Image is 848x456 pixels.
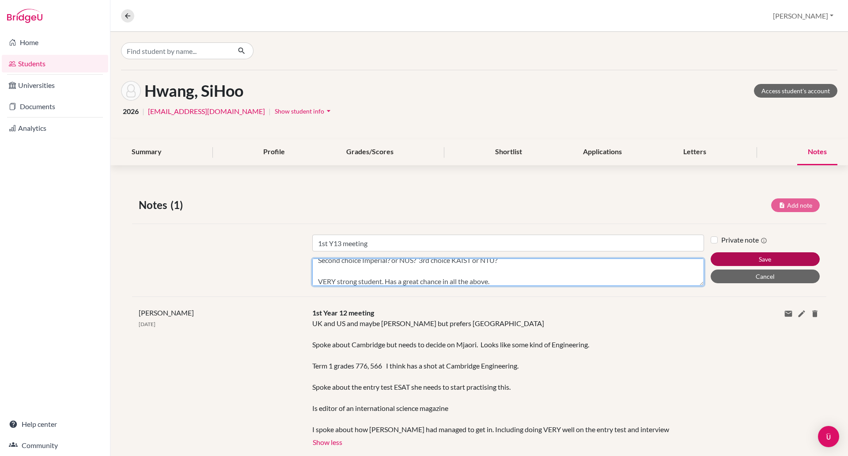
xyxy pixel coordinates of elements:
div: Grades/Scores [336,139,404,165]
button: Add note [771,198,820,212]
a: Help center [2,415,108,433]
div: UK and US and maybe [PERSON_NAME] but prefers [GEOGRAPHIC_DATA] Spoke about Cambridge but needs t... [312,318,704,435]
a: Home [2,34,108,51]
button: Show student infoarrow_drop_down [274,104,333,118]
button: [PERSON_NAME] [769,8,837,24]
div: Notes [797,139,837,165]
span: 2026 [123,106,139,117]
a: [EMAIL_ADDRESS][DOMAIN_NAME] [148,106,265,117]
span: | [269,106,271,117]
button: Show less [312,435,343,448]
div: Shortlist [485,139,533,165]
img: SiHoo Hwang's avatar [121,81,141,101]
img: Bridge-U [7,9,42,23]
span: [DATE] [139,321,155,327]
label: Private note [721,235,767,245]
div: Summary [121,139,172,165]
input: Note title (required) [312,235,704,251]
a: Documents [2,98,108,115]
div: Applications [572,139,632,165]
a: Students [2,55,108,72]
span: 1st Year 12 meeting [312,308,374,317]
button: Cancel [711,270,820,283]
span: | [142,106,144,117]
a: Analytics [2,119,108,137]
div: Open Intercom Messenger [818,426,839,447]
h1: Hwang, SiHoo [144,81,243,100]
button: Save [711,252,820,266]
span: Notes [139,197,170,213]
i: arrow_drop_down [324,106,333,115]
span: (1) [170,197,186,213]
span: Show student info [275,107,324,115]
span: [PERSON_NAME] [139,308,194,317]
a: Universities [2,76,108,94]
div: Letters [673,139,717,165]
a: Community [2,437,108,454]
a: Access student's account [754,84,837,98]
div: Profile [253,139,295,165]
input: Find student by name... [121,42,231,59]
